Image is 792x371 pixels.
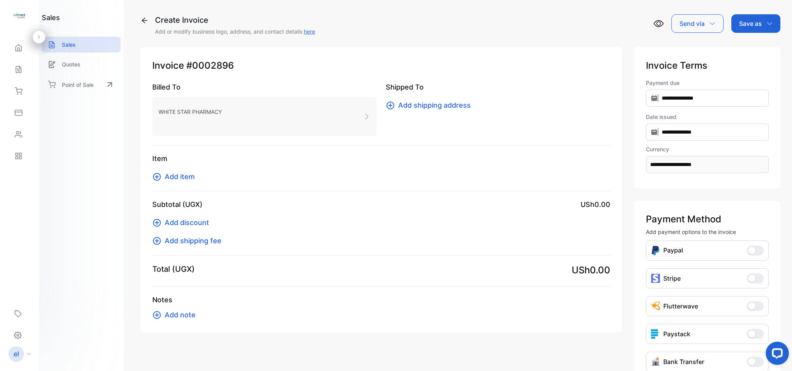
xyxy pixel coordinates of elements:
iframe: LiveChat chat widget [760,339,792,371]
img: icon [651,274,660,283]
p: Invoice Terms [646,59,769,73]
a: Point of Sale [42,76,121,93]
p: Item [152,153,610,164]
p: Invoice [152,59,610,73]
img: Icon [651,357,660,366]
p: el [14,349,19,359]
p: Total (UGX) [152,263,195,275]
label: Payment due [646,79,769,87]
p: Paypal [663,246,683,256]
p: Notes [152,295,610,305]
span: Add shipping address [398,100,471,110]
img: Icon [651,302,660,311]
a: Quotes [42,56,121,72]
span: Add discount [165,217,209,228]
p: Shipped To [386,82,610,92]
span: Add item [165,171,195,182]
p: Payment Method [646,212,769,226]
p: WHITE STAR PHARMACY [158,106,222,117]
button: Add note [152,310,200,320]
p: Send via [680,19,705,28]
p: Point of Sale [62,81,94,89]
button: Send via [671,14,724,33]
a: here [304,28,315,35]
p: Add or modify business logo, address, and contact details [155,27,315,36]
span: USh0.00 [581,199,610,210]
p: Quotes [62,60,80,68]
button: Add discount [152,217,214,228]
p: Billed To [152,82,376,92]
span: #0002896 [186,59,234,73]
img: icon [651,329,660,339]
p: Flutterwave [663,302,698,311]
p: Stripe [663,274,681,283]
h1: sales [42,12,60,23]
span: Add note [165,310,196,320]
p: Paystack [663,329,690,339]
p: Subtotal (UGX) [152,199,203,210]
p: Save as [739,19,762,28]
img: Icon [651,246,660,256]
span: Add shipping fee [165,235,221,246]
a: Sales [42,37,121,53]
p: Add payment options to the invoice [646,228,769,236]
button: Add item [152,171,199,182]
label: Currency [646,145,769,153]
div: Create Invoice [155,14,315,26]
span: USh0.00 [572,263,610,277]
button: Add shipping address [386,100,475,110]
p: Sales [62,41,76,49]
button: Add shipping fee [152,235,226,246]
p: Bank Transfer [663,357,704,366]
img: logo [14,10,25,22]
label: Date issued [646,113,769,121]
button: Save as [731,14,780,33]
